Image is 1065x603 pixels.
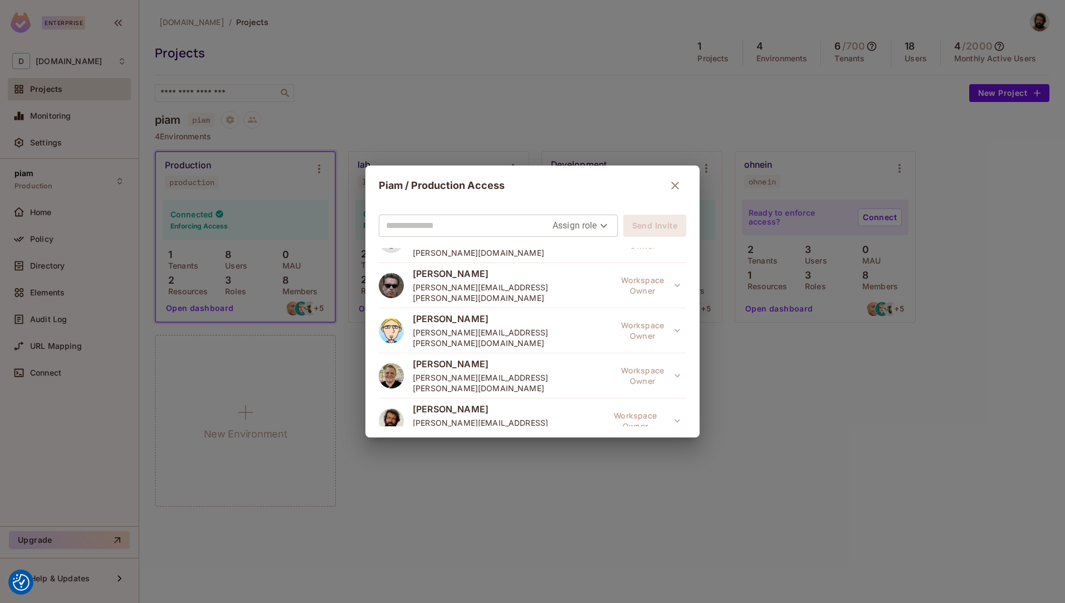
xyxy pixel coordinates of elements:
img: 124824193 [379,273,404,298]
span: This role was granted at the workspace level [613,274,686,296]
span: [PERSON_NAME] [413,313,613,325]
span: [PERSON_NAME][EMAIL_ADDRESS][PERSON_NAME][DOMAIN_NAME] [413,372,613,393]
button: Workspace Owner [613,274,686,296]
span: This role was granted at the workspace level [598,410,686,432]
span: [PERSON_NAME] [413,358,613,370]
span: This role was granted at the workspace level [613,364,686,387]
span: [PERSON_NAME][EMAIL_ADDRESS][DOMAIN_NAME] [413,417,598,439]
button: Workspace Owner [613,319,686,342]
button: Send Invite [623,215,686,237]
img: 124824509 [379,318,404,343]
span: [PERSON_NAME][EMAIL_ADDRESS][PERSON_NAME][DOMAIN_NAME] [413,282,613,303]
img: Revisit consent button [13,574,30,591]
button: Workspace Owner [598,410,686,432]
button: Consent Preferences [13,574,30,591]
span: [PERSON_NAME] [413,268,613,280]
div: Piam / Production Access [379,174,686,197]
span: [PERSON_NAME][EMAIL_ADDRESS][PERSON_NAME][DOMAIN_NAME] [413,327,613,348]
div: Assign role [553,217,610,235]
img: 201942294 [379,363,404,388]
span: [PERSON_NAME] [413,403,598,415]
img: 124824514 [379,409,404,434]
button: Workspace Owner [613,364,686,387]
span: This role was granted at the workspace level [613,319,686,342]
